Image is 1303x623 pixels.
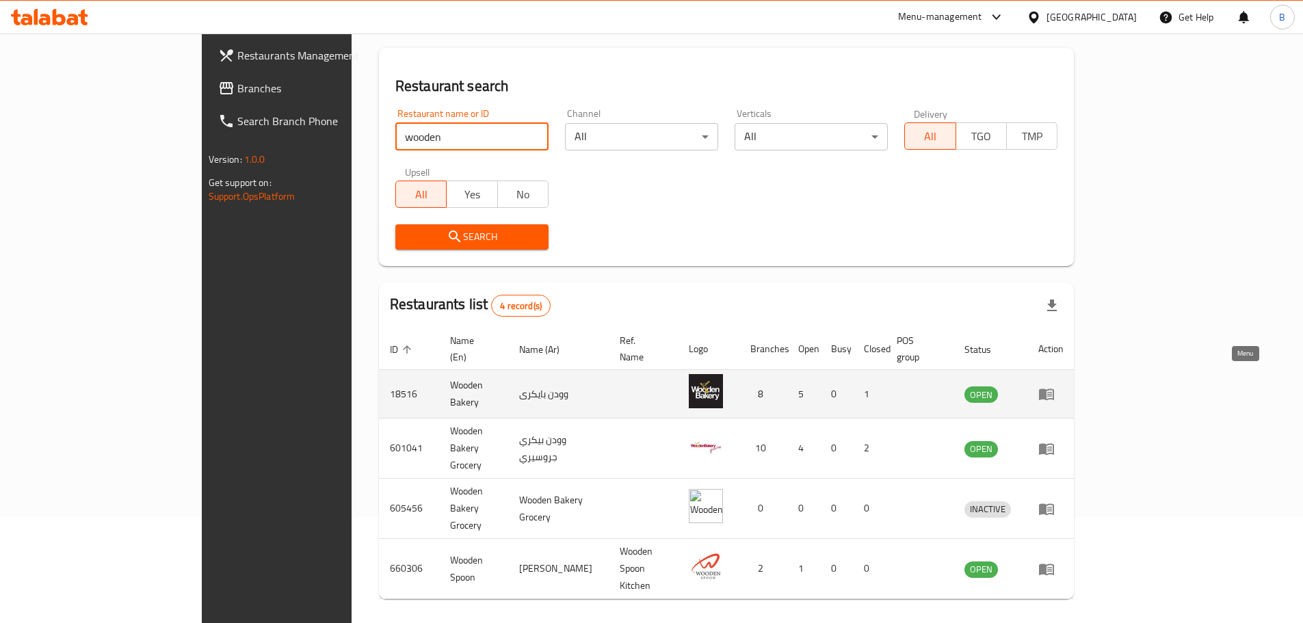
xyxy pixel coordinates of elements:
[508,479,609,539] td: Wooden Bakery Grocery
[678,328,739,370] th: Logo
[508,539,609,599] td: [PERSON_NAME]
[519,341,577,358] span: Name (Ar)
[620,332,661,365] span: Ref. Name
[964,561,998,577] span: OPEN
[1012,127,1052,146] span: TMP
[439,370,508,419] td: Wooden Bakery
[565,123,718,150] div: All
[735,123,888,150] div: All
[910,127,950,146] span: All
[787,419,820,479] td: 4
[689,374,723,408] img: Wooden Bakery
[904,122,956,150] button: All
[405,167,430,176] label: Upsell
[209,187,295,205] a: Support.OpsPlatform
[207,72,419,105] a: Branches
[237,47,408,64] span: Restaurants Management
[962,127,1001,146] span: TGO
[689,489,723,523] img: Wooden Bakery Grocery
[1279,10,1285,25] span: B
[439,539,508,599] td: Wooden Spoon
[689,549,723,583] img: Wooden Spoon
[1038,440,1064,457] div: Menu
[853,370,886,419] td: 1
[787,479,820,539] td: 0
[209,174,272,191] span: Get support on:
[853,539,886,599] td: 0
[739,419,787,479] td: 10
[508,419,609,479] td: وودن بيكري جروسيري
[406,228,538,246] span: Search
[390,341,416,358] span: ID
[787,539,820,599] td: 1
[820,328,853,370] th: Busy
[1038,561,1064,577] div: Menu
[787,328,820,370] th: Open
[1027,328,1075,370] th: Action
[395,224,549,250] button: Search
[492,300,550,313] span: 4 record(s)
[739,479,787,539] td: 0
[964,341,1009,358] span: Status
[914,109,948,118] label: Delivery
[237,80,408,96] span: Branches
[820,539,853,599] td: 0
[497,181,549,208] button: No
[820,479,853,539] td: 0
[439,479,508,539] td: Wooden Bakery Grocery
[964,501,1011,517] span: INACTIVE
[390,294,551,317] h2: Restaurants list
[956,122,1007,150] button: TGO
[964,441,998,457] span: OPEN
[964,561,998,578] div: OPEN
[209,150,242,168] span: Version:
[1006,122,1057,150] button: TMP
[237,113,408,129] span: Search Branch Phone
[853,419,886,479] td: 2
[395,181,447,208] button: All
[739,328,787,370] th: Branches
[689,429,723,463] img: Wooden Bakery Grocery
[508,370,609,419] td: وودن بايكرى
[1038,501,1064,517] div: Menu
[898,9,982,25] div: Menu-management
[395,76,1058,96] h2: Restaurant search
[853,479,886,539] td: 0
[820,370,853,419] td: 0
[1036,289,1068,322] div: Export file
[1047,10,1137,25] div: [GEOGRAPHIC_DATA]
[820,419,853,479] td: 0
[609,539,678,599] td: Wooden Spoon Kitchen
[244,150,265,168] span: 1.0.0
[207,105,419,137] a: Search Branch Phone
[450,332,492,365] span: Name (En)
[446,181,497,208] button: Yes
[439,419,508,479] td: Wooden Bakery Grocery
[395,123,549,150] input: Search for restaurant name or ID..
[379,328,1075,599] table: enhanced table
[897,332,937,365] span: POS group
[964,501,1011,518] div: INACTIVE
[739,370,787,419] td: 8
[402,185,441,204] span: All
[503,185,543,204] span: No
[739,539,787,599] td: 2
[207,39,419,72] a: Restaurants Management
[964,387,998,403] span: OPEN
[452,185,492,204] span: Yes
[853,328,886,370] th: Closed
[787,370,820,419] td: 5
